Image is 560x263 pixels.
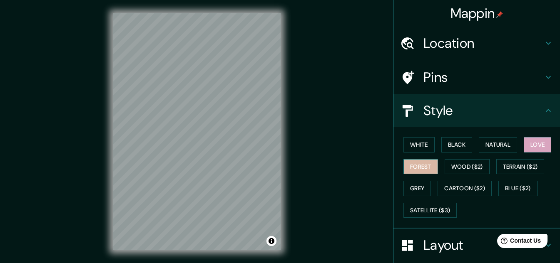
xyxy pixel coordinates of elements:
[403,203,457,218] button: Satellite ($3)
[393,27,560,60] div: Location
[524,137,551,152] button: Love
[423,69,543,86] h4: Pins
[423,35,543,52] h4: Location
[393,61,560,94] div: Pins
[403,181,431,196] button: Grey
[423,237,543,253] h4: Layout
[266,236,276,246] button: Toggle attribution
[441,137,473,152] button: Black
[496,159,545,175] button: Terrain ($2)
[498,181,538,196] button: Blue ($2)
[423,102,543,119] h4: Style
[479,137,517,152] button: Natural
[486,231,551,254] iframe: Help widget launcher
[403,137,435,152] button: White
[393,94,560,127] div: Style
[403,159,438,175] button: Forest
[450,5,503,22] h4: Mappin
[496,11,503,18] img: pin-icon.png
[445,159,490,175] button: Wood ($2)
[438,181,492,196] button: Cartoon ($2)
[393,229,560,262] div: Layout
[113,13,281,250] canvas: Map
